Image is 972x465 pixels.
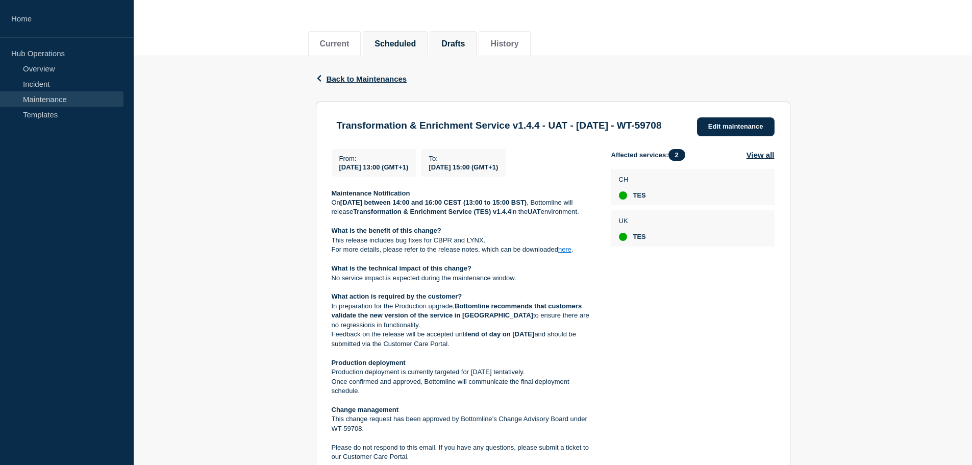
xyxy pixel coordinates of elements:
strong: Maintenance Notification [332,189,410,197]
span: TES [633,233,646,241]
strong: Production deployment [332,359,406,366]
strong: What is the technical impact of this change? [332,264,472,272]
strong: Transformation & Enrichment Service (TES) v1.4.4 [353,208,511,215]
p: In preparation for the Production upgrade, to ensure there are no regressions in functionality. [332,302,595,330]
div: up [619,191,627,200]
span: [DATE] 15:00 (GMT+1) [429,163,498,171]
span: [DATE] 13:00 (GMT+1) [339,163,409,171]
p: On , Bottomline will release in the environment. [332,198,595,217]
a: here [558,246,571,253]
p: To : [429,155,498,162]
strong: end of day on [DATE] [467,330,534,338]
strong: Bottomline recommends that customers validate the new version of the service in [GEOGRAPHIC_DATA] [332,302,584,319]
p: From : [339,155,409,162]
p: UK [619,217,646,225]
strong: What action is required by the customer? [332,292,462,300]
p: No service impact is expected during the maintenance window. [332,274,595,283]
strong: Change management [332,406,398,413]
h3: Transformation & Enrichment Service v1.4.4 - UAT - [DATE] - WT-59708 [337,120,662,131]
button: Current [320,39,350,48]
button: View all [746,149,775,161]
p: Production deployment is currently targeted for [DATE] tentatively. [332,368,595,377]
strong: UAT [528,208,541,215]
p: For more details, please refer to the release notes, which can be downloaded . [332,245,595,254]
span: Affected services: [611,149,690,161]
a: Edit maintenance [697,117,775,136]
p: This change request has been approved by Bottomline’s Change Advisory Board under WT-59708. [332,414,595,433]
span: TES [633,191,646,200]
p: CH [619,176,646,183]
p: Please do not respond to this email. If you have any questions, please submit a ticket to our Cus... [332,443,595,462]
div: up [619,233,627,241]
button: Drafts [441,39,465,48]
span: 2 [668,149,685,161]
p: Once confirmed and approved, Bottomline will communicate the final deployment schedule. [332,377,595,396]
p: Feedback on the release will be accepted until and should be submitted via the Customer Care Portal. [332,330,595,349]
button: Back to Maintenances [316,75,407,83]
p: This release includes bug fixes for CBPR and LYNX. [332,236,595,245]
button: Scheduled [375,39,416,48]
strong: [DATE] between 14:00 and 16:00 CEST (13:00 to 15:00 BST) [340,199,527,206]
span: Back to Maintenances [327,75,407,83]
button: History [490,39,518,48]
strong: What is the benefit of this change? [332,227,441,234]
